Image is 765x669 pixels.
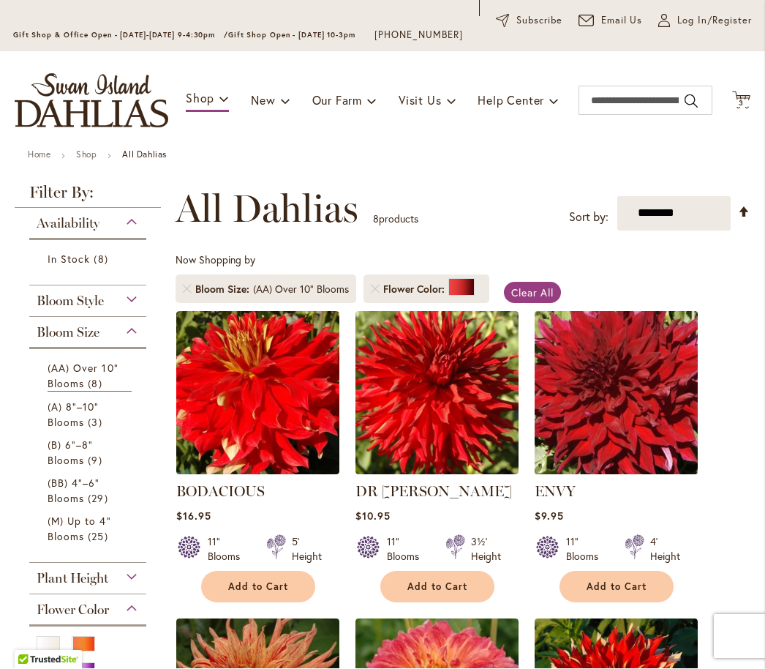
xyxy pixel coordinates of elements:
span: Gift Shop & Office Open - [DATE]-[DATE] 9-4:30pm / [13,31,228,40]
strong: All Dahlias [122,149,167,160]
div: 11" Blooms [387,535,428,564]
a: ENVY [535,483,576,501]
a: [PHONE_NUMBER] [374,29,463,43]
p: products [373,208,418,231]
a: (A) 8"–10" Blooms 3 [48,400,132,430]
span: Availability [37,216,99,232]
span: All Dahlias [176,187,358,231]
img: Envy [530,307,701,479]
button: Add to Cart [559,572,674,603]
iframe: Launch Accessibility Center [11,617,52,658]
span: Bloom Style [37,294,104,310]
a: Envy [535,464,698,478]
a: BODACIOUS [176,483,265,501]
div: 3½' Height [471,535,501,564]
span: 9 [88,453,105,468]
div: 4' Height [650,535,680,564]
span: Our Farm [312,93,362,108]
span: Bloom Size [195,283,253,297]
span: Add to Cart [587,581,647,594]
a: Shop [76,149,97,160]
a: DR LES [355,464,519,478]
span: Plant Height [37,571,108,587]
a: Clear All [504,283,562,304]
span: In Stock [48,253,90,266]
span: Help Center [478,93,544,108]
span: 29 [88,491,111,507]
a: Email Us [579,14,643,29]
a: (B) 6"–8" Blooms 9 [48,438,132,468]
span: Clear All [511,286,554,300]
span: (A) 8"–10" Blooms [48,400,99,430]
span: Now Shopping by [176,253,255,267]
span: New [251,93,275,108]
a: (AA) Over 10" Blooms 8 [48,361,132,392]
span: $16.95 [176,509,211,523]
div: 11" Blooms [566,535,607,564]
span: Add to Cart [407,581,467,594]
a: store logo [15,74,168,128]
span: (B) 6"–8" Blooms [48,438,93,468]
span: Flower Color [383,283,448,297]
a: (BB) 4"–6" Blooms 29 [48,476,132,507]
span: 25 [88,529,111,545]
img: BODACIOUS [176,312,339,475]
span: (AA) Over 10" Blooms [48,362,118,391]
div: (AA) Over 10" Blooms [253,283,349,297]
a: Subscribe [496,14,562,29]
span: Flower Color [37,602,109,618]
button: 3 [732,91,750,111]
a: In Stock 8 [48,252,132,267]
strong: Filter By: [15,185,161,209]
span: Gift Shop Open - [DATE] 10-3pm [228,31,355,40]
a: (M) Up to 4" Blooms 25 [48,514,132,545]
div: 5' Height [292,535,322,564]
span: $9.95 [535,509,564,523]
a: Home [28,149,50,160]
span: (BB) 4"–6" Blooms [48,476,100,506]
span: 8 [94,252,111,267]
a: DR [PERSON_NAME] [355,483,512,501]
button: Add to Cart [380,572,494,603]
span: Add to Cart [228,581,288,594]
span: 3 [739,99,744,108]
span: 3 [88,415,105,430]
div: 11" Blooms [208,535,249,564]
a: Log In/Register [658,14,752,29]
span: Email Us [601,14,643,29]
span: $10.95 [355,509,391,523]
span: 8 [373,212,379,226]
a: Remove Bloom Size (AA) Over 10" Blooms [183,285,192,294]
span: (M) Up to 4" Blooms [48,515,111,544]
label: Sort by: [569,204,608,231]
span: Visit Us [399,93,441,108]
span: Log In/Register [677,14,752,29]
span: 8 [88,376,105,392]
span: Shop [186,91,214,106]
span: Bloom Size [37,325,99,341]
a: Remove Flower Color Red [371,285,380,294]
img: DR LES [355,312,519,475]
a: BODACIOUS [176,464,339,478]
span: Subscribe [516,14,562,29]
button: Add to Cart [201,572,315,603]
